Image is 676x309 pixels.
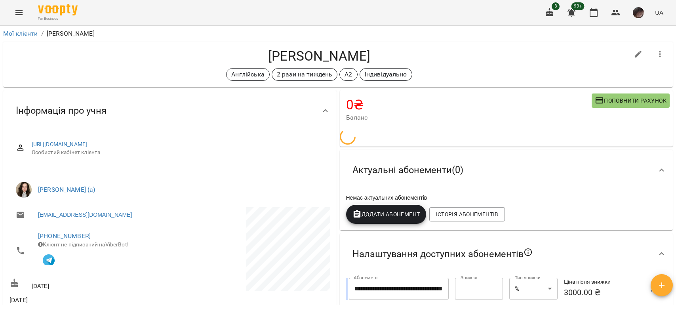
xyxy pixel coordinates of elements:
span: Інформація про учня [16,105,107,117]
span: Особистий кабінет клієнта [32,149,324,156]
button: Історія абонементів [429,207,505,221]
svg: Якщо не обрано жодного, клієнт зможе побачити всі публічні абонементи [524,248,533,257]
span: Налаштування доступних абонементів [352,248,533,260]
span: Баланс [346,113,592,122]
span: Історія абонементів [436,210,498,219]
span: Поповнити рахунок [595,96,666,105]
h6: Ціна після знижки [564,278,639,286]
p: 2 рази на тиждень [277,70,333,79]
p: Англійська [231,70,264,79]
img: Вікторія Корнейко (а) [16,182,32,198]
p: [PERSON_NAME] [47,29,95,38]
div: Індивідуально [360,68,412,81]
button: UA [652,5,666,20]
div: 2 рази на тиждень [272,68,338,81]
img: Telegram [43,254,55,266]
span: Клієнт не підписаний на ViberBot! [38,241,129,248]
p: Індивідуально [365,70,407,79]
span: UA [655,8,663,17]
button: Menu [10,3,29,22]
a: Мої клієнти [3,30,38,37]
div: % [509,278,558,300]
h4: [PERSON_NAME] [10,48,629,64]
div: Інформація про учня [3,90,337,131]
a: [PERSON_NAME] (а) [38,186,95,193]
div: Англійська [226,68,269,81]
span: Додати Абонемент [352,210,420,219]
h6: 3000.00 ₴ [564,286,639,299]
a: [URL][DOMAIN_NAME] [32,141,88,147]
span: 3 [552,2,560,10]
button: Клієнт підписаний на VooptyBot [38,248,59,270]
p: A2 [345,70,352,79]
a: [EMAIL_ADDRESS][DOMAIN_NAME] [38,211,132,219]
div: Актуальні абонементи(0) [340,150,673,191]
div: Налаштування доступних абонементів [340,233,673,275]
div: A2 [339,68,357,81]
span: Актуальні абонементи ( 0 ) [352,164,463,176]
div: [DATE] [8,277,170,292]
img: Voopty Logo [38,4,78,15]
button: Поповнити рахунок [592,93,670,108]
a: [PHONE_NUMBER] [38,232,91,240]
span: [DATE] [10,296,168,305]
nav: breadcrumb [3,29,673,38]
li: / [41,29,44,38]
span: For Business [38,16,78,21]
button: Додати Абонемент [346,205,427,224]
img: 297f12a5ee7ab206987b53a38ee76f7e.jpg [633,7,644,18]
span: 99+ [571,2,585,10]
h4: 0 ₴ [346,97,592,113]
div: Немає актуальних абонементів [345,192,668,203]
